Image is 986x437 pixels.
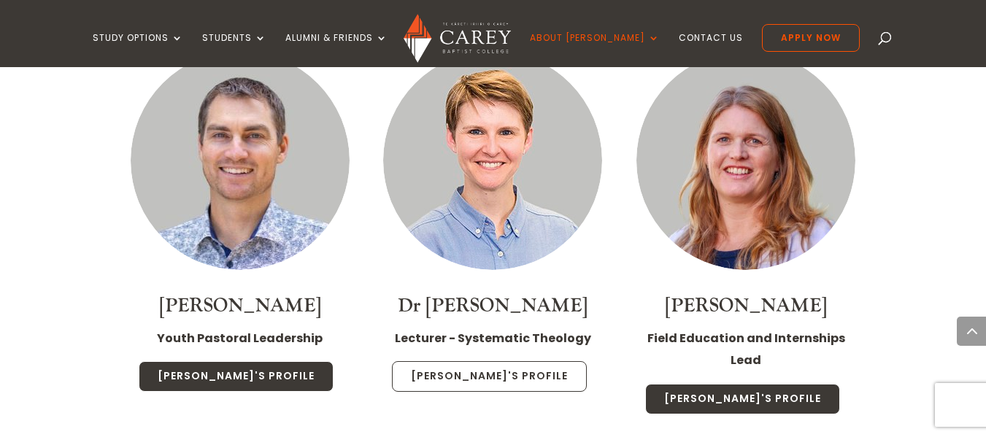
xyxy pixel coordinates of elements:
[159,293,321,318] a: [PERSON_NAME]
[647,330,845,368] strong: Field Education and Internships Lead
[139,361,334,392] a: [PERSON_NAME]'s Profile
[645,384,840,414] a: [PERSON_NAME]'s Profile
[285,33,388,67] a: Alumni & Friends
[762,24,860,52] a: Apply Now
[404,14,511,63] img: Carey Baptist College
[679,33,743,67] a: Contact Us
[530,33,660,67] a: About [PERSON_NAME]
[665,293,827,318] a: [PERSON_NAME]
[157,330,323,347] strong: Youth Pastoral Leadership
[202,33,266,67] a: Students
[392,361,587,392] a: [PERSON_NAME]'s Profile
[93,33,183,67] a: Study Options
[398,293,588,318] a: Dr [PERSON_NAME]
[395,330,591,347] strong: Lecturer - Systematic Theology
[636,51,855,270] img: Nicola Mountfort_300x300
